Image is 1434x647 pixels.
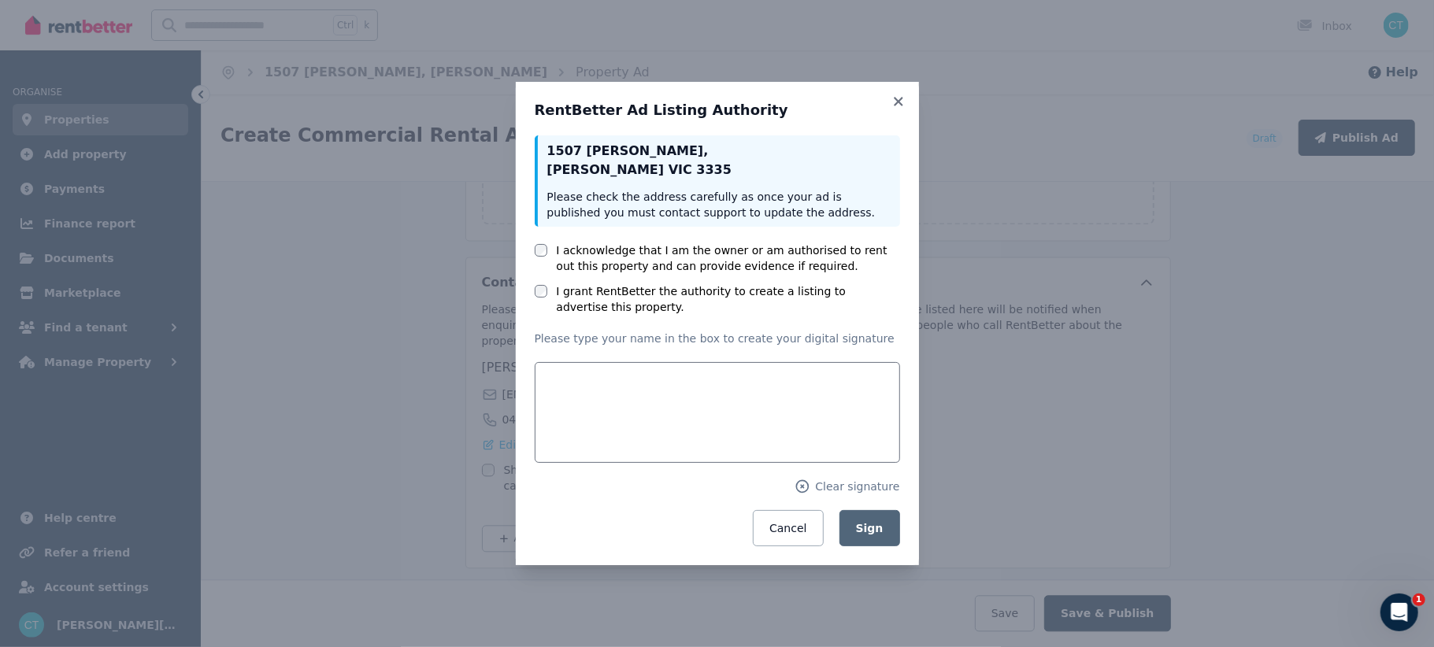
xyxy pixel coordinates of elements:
[856,522,884,534] span: Sign
[839,510,900,546] button: Sign
[815,479,899,494] span: Clear signature
[547,142,891,179] p: 1507 [PERSON_NAME] , [PERSON_NAME] VIC 3335
[535,101,900,120] h3: RentBetter Ad Listing Authority
[535,331,900,346] p: Please type your name in the box to create your digital signature
[753,510,823,546] button: Cancel
[557,242,900,274] label: I acknowledge that I am the owner or am authorised to rent out this property and can provide evid...
[1380,593,1418,631] iframe: Intercom live chat
[547,189,891,220] p: Please check the address carefully as once your ad is published you must contact support to updat...
[557,283,900,315] label: I grant RentBetter the authority to create a listing to advertise this property.
[1413,593,1425,606] span: 1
